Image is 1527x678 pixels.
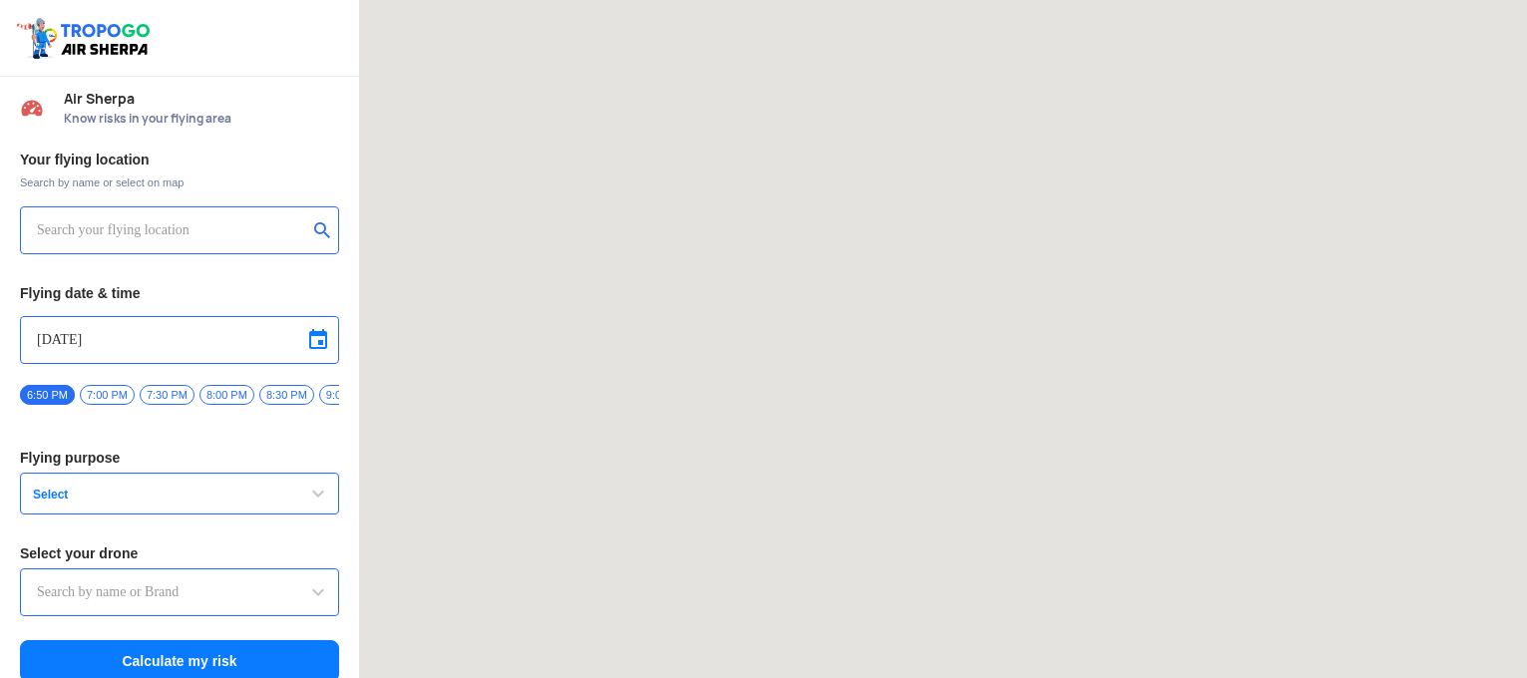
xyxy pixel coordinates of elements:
[20,96,44,120] img: Risk Scores
[80,385,135,405] span: 7:00 PM
[20,385,75,405] span: 6:50 PM
[64,91,339,107] span: Air Sherpa
[37,328,322,352] input: Select Date
[25,487,274,503] span: Select
[20,286,339,300] h3: Flying date & time
[15,15,157,61] img: ic_tgdronemaps.svg
[20,451,339,465] h3: Flying purpose
[319,385,374,405] span: 9:00 PM
[199,385,254,405] span: 8:00 PM
[20,473,339,514] button: Select
[37,580,322,604] input: Search by name or Brand
[20,174,339,190] span: Search by name or select on map
[20,153,339,167] h3: Your flying location
[259,385,314,405] span: 8:30 PM
[20,546,339,560] h3: Select your drone
[140,385,194,405] span: 7:30 PM
[37,218,307,242] input: Search your flying location
[64,111,339,127] span: Know risks in your flying area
